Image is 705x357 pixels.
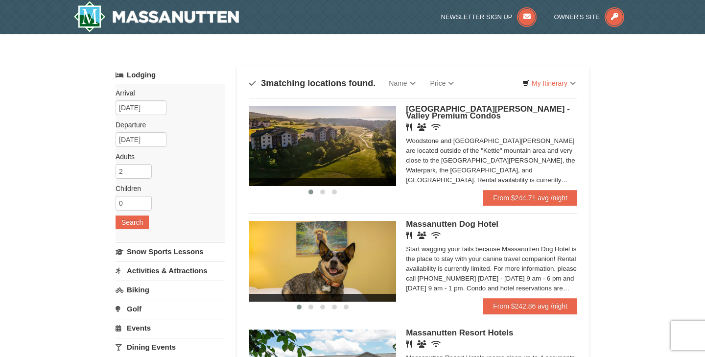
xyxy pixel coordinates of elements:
[417,232,426,239] i: Banquet Facilities
[116,184,217,193] label: Children
[431,232,441,239] i: Wireless Internet (free)
[406,219,498,229] span: Massanutten Dog Hotel
[423,73,462,93] a: Price
[116,242,225,261] a: Snow Sports Lessons
[417,123,426,131] i: Banquet Facilities
[431,340,441,348] i: Wireless Internet (free)
[406,232,412,239] i: Restaurant
[554,13,600,21] span: Owner's Site
[73,1,239,32] a: Massanutten Resort
[116,152,217,162] label: Adults
[249,78,376,88] h4: matching locations found.
[116,338,225,356] a: Dining Events
[381,73,423,93] a: Name
[483,190,577,206] a: From $244.71 avg /night
[116,215,149,229] button: Search
[406,328,513,337] span: Massanutten Resort Hotels
[417,340,426,348] i: Banquet Facilities
[483,298,577,314] a: From $242.86 avg /night
[406,340,412,348] i: Restaurant
[554,13,625,21] a: Owner's Site
[116,66,225,84] a: Lodging
[441,13,513,21] span: Newsletter Sign Up
[406,136,577,185] div: Woodstone and [GEOGRAPHIC_DATA][PERSON_NAME] are located outside of the "Kettle" mountain area an...
[116,281,225,299] a: Biking
[516,76,582,91] a: My Itinerary
[116,319,225,337] a: Events
[116,262,225,280] a: Activities & Attractions
[406,123,412,131] i: Restaurant
[441,13,537,21] a: Newsletter Sign Up
[116,88,217,98] label: Arrival
[431,123,441,131] i: Wireless Internet (free)
[73,1,239,32] img: Massanutten Resort Logo
[116,300,225,318] a: Golf
[261,78,266,88] span: 3
[116,120,217,130] label: Departure
[406,244,577,293] div: Start wagging your tails because Massanutten Dog Hotel is the place to stay with your canine trav...
[406,104,570,120] span: [GEOGRAPHIC_DATA][PERSON_NAME] - Valley Premium Condos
